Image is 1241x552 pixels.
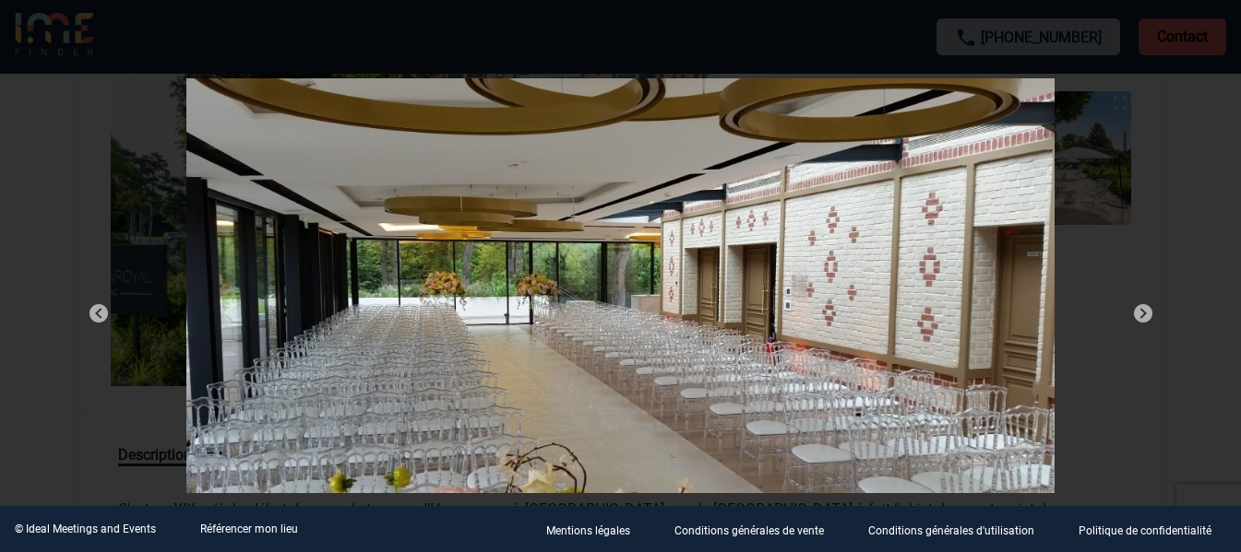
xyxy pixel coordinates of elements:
p: Mentions légales [546,524,630,537]
p: Conditions générales d'utilisation [868,524,1034,537]
a: Conditions générales d'utilisation [853,521,1064,538]
a: Politique de confidentialité [1064,521,1241,538]
a: Mentions légales [531,521,660,538]
p: Conditions générales de vente [674,524,824,537]
p: Politique de confidentialité [1079,524,1211,537]
a: Conditions générales de vente [660,521,853,538]
a: Référencer mon lieu [200,523,298,535]
div: © Ideal Meetings and Events [15,523,156,535]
